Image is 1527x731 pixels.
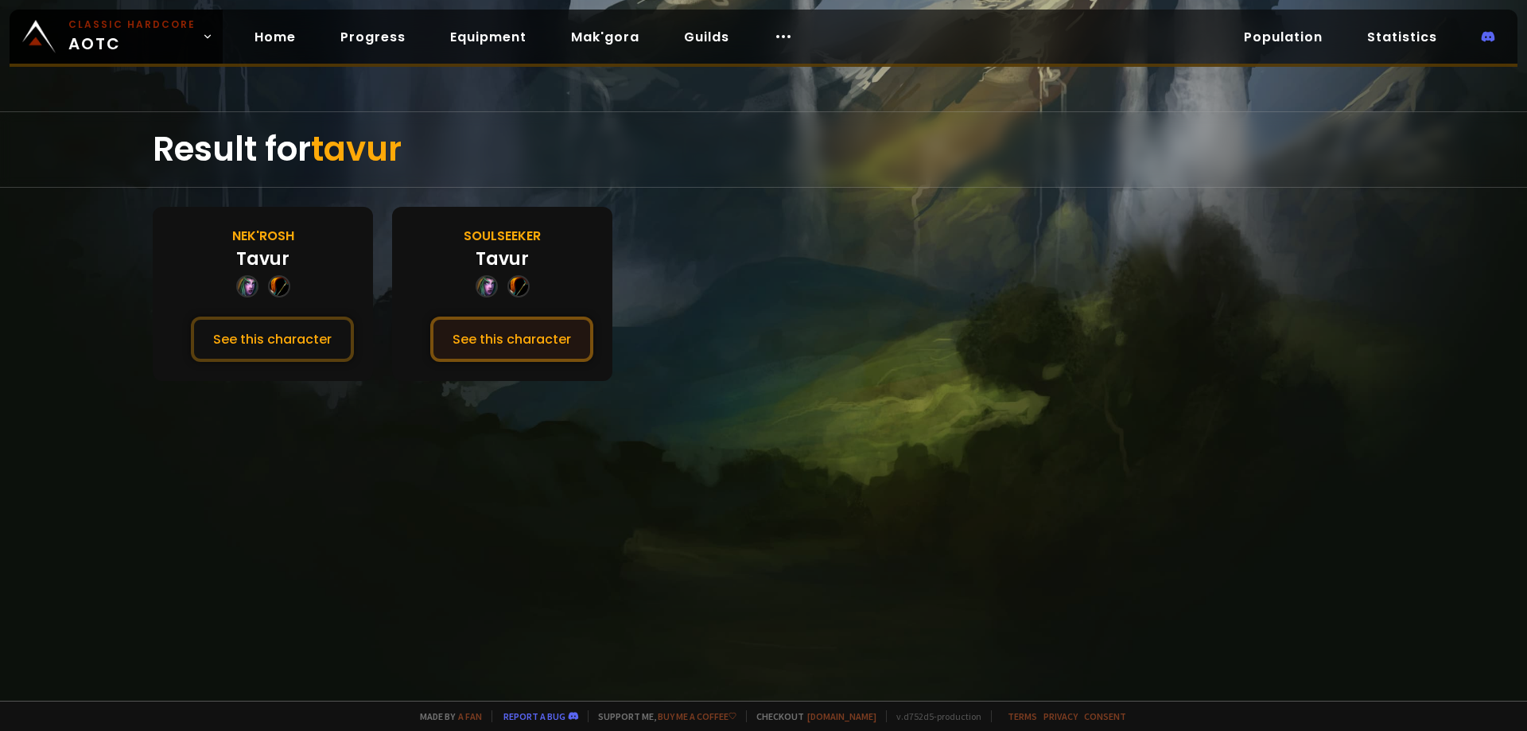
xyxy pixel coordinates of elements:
span: v. d752d5 - production [886,710,981,722]
a: Progress [328,21,418,53]
div: Tavur [236,246,289,272]
div: Nek'Rosh [232,226,294,246]
div: Soulseeker [464,226,541,246]
span: Checkout [746,710,876,722]
span: Support me, [588,710,736,722]
a: Statistics [1354,21,1450,53]
a: Guilds [671,21,742,53]
a: [DOMAIN_NAME] [807,710,876,722]
div: Result for [153,112,1374,187]
a: Privacy [1043,710,1078,722]
span: tavur [311,126,402,173]
button: See this character [191,317,354,362]
a: Buy me a coffee [658,710,736,722]
a: Terms [1008,710,1037,722]
div: Tavur [476,246,529,272]
button: See this character [430,317,593,362]
a: Consent [1084,710,1126,722]
a: Home [242,21,309,53]
a: Population [1231,21,1335,53]
a: Equipment [437,21,539,53]
a: a fan [458,710,482,722]
span: Made by [410,710,482,722]
a: Mak'gora [558,21,652,53]
a: Report a bug [503,710,565,722]
small: Classic Hardcore [68,17,196,32]
a: Classic HardcoreAOTC [10,10,223,64]
span: AOTC [68,17,196,56]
